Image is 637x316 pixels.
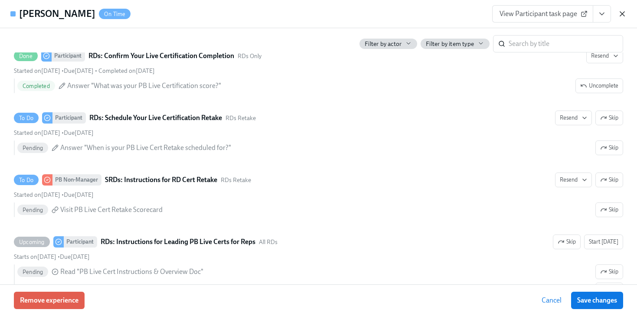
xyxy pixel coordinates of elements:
[593,5,611,23] button: View task page
[580,81,618,90] span: Uncomplete
[17,207,48,213] span: Pending
[591,52,618,60] span: Resend
[52,174,101,186] div: PB Non-Manager
[600,176,618,184] span: Skip
[600,205,618,214] span: Skip
[589,238,618,246] span: Start [DATE]
[600,114,618,122] span: Skip
[20,296,78,305] span: Remove experience
[571,292,623,309] button: Save changes
[14,67,155,75] div: • •
[14,115,39,121] span: To Do
[509,35,623,52] input: Search by title
[238,52,261,60] span: This task uses the "RDs Only" audience
[64,191,94,199] span: Friday, September 12th 2025, 9:00 am
[492,5,593,23] a: View Participant task page
[88,51,234,61] strong: RDs: Confirm Your Live Certification Completion
[586,49,623,63] button: DoneParticipantRDs: Confirm Your Live Certification CompletionRDs OnlyStarted on[DATE] •Due[DATE]...
[17,145,48,151] span: Pending
[60,205,163,215] span: Visit PB Live Cert Retake Scorecard
[575,78,623,93] button: DoneParticipantRDs: Confirm Your Live Certification CompletionRDs OnlyResendStarted on[DATE] •Due...
[17,83,55,89] span: Completed
[14,67,60,75] span: Friday, September 5th 2025, 9:01 am
[60,253,90,261] span: Friday, September 19th 2025, 5:00 am
[359,39,417,49] button: Filter by actor
[19,7,95,20] h4: [PERSON_NAME]
[595,283,623,297] button: UpcomingParticipantRDs: Instructions for Leading PB Live Certs for RepsAll RDsSkipStart [DATE]Sta...
[600,143,618,152] span: Skip
[89,113,222,123] strong: RDs: Schedule Your Live Certification Retake
[101,237,255,247] strong: RDs: Instructions for Leading PB Live Certs for Reps
[555,173,592,187] button: To DoPB Non-ManagerSRDs: Instructions for RD Cert RetakeRDs RetakeSkipStarted on[DATE] •Due[DATE]...
[14,129,94,137] div: •
[64,129,94,137] span: Friday, September 12th 2025, 9:00 am
[14,191,94,199] div: •
[421,39,490,49] button: Filter by item type
[105,175,217,185] strong: SRDs: Instructions for RD Cert Retake
[500,10,586,18] span: View Participant task page
[98,67,155,75] span: Monday, September 8th 2025, 3:59 pm
[14,53,38,59] span: Done
[365,40,402,48] span: Filter by actor
[426,40,474,48] span: Filter by item type
[14,292,85,309] button: Remove experience
[14,253,56,261] span: Monday, September 15th 2025, 5:00 am
[14,239,50,245] span: Upcoming
[17,269,48,275] span: Pending
[52,112,86,124] div: Participant
[14,129,60,137] span: Monday, September 8th 2025, 3:59 pm
[64,67,94,75] span: Monday, September 15th 2025, 9:00 am
[595,140,623,155] button: To DoParticipantRDs: Schedule Your Live Certification RetakeRDs RetakeResendSkipStarted on[DATE] ...
[560,176,587,184] span: Resend
[542,296,562,305] span: Cancel
[60,267,203,277] span: Read "PB Live Cert Instructions & Overview Doc"
[595,173,623,187] button: To DoPB Non-ManagerSRDs: Instructions for RD Cert RetakeRDs RetakeResendStarted on[DATE] •Due[DAT...
[99,11,131,17] span: On Time
[259,238,278,246] span: This task uses the "All RDs" audience
[553,235,581,249] button: UpcomingParticipantRDs: Instructions for Leading PB Live Certs for RepsAll RDsStart [DATE]Starts ...
[577,296,617,305] span: Save changes
[536,292,568,309] button: Cancel
[560,114,587,122] span: Resend
[595,202,623,217] button: To DoPB Non-ManagerSRDs: Instructions for RD Cert RetakeRDs RetakeResendSkipStarted on[DATE] •Due...
[595,111,623,125] button: To DoParticipantRDs: Schedule Your Live Certification RetakeRDs RetakeResendStarted on[DATE] •Due...
[14,177,39,183] span: To Do
[52,50,85,62] div: Participant
[595,264,623,279] button: UpcomingParticipantRDs: Instructions for Leading PB Live Certs for RepsAll RDsSkipStart [DATE]Sta...
[14,191,60,199] span: Monday, September 8th 2025, 4:24 pm
[14,253,90,261] div: •
[221,176,251,184] span: This task uses the "RDs Retake" audience
[67,81,221,91] span: Answer "What was your PB Live Certification score?"
[558,238,576,246] span: Skip
[555,111,592,125] button: To DoParticipantRDs: Schedule Your Live Certification RetakeRDs RetakeSkipStarted on[DATE] •Due[D...
[600,267,618,276] span: Skip
[60,143,231,153] span: Answer "When is your PB Live Cert Retake scheduled for?"
[225,114,256,122] span: This task uses the "RDs Retake" audience
[64,236,97,248] div: Participant
[584,235,623,249] button: UpcomingParticipantRDs: Instructions for Leading PB Live Certs for RepsAll RDsSkipStarts on[DATE]...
